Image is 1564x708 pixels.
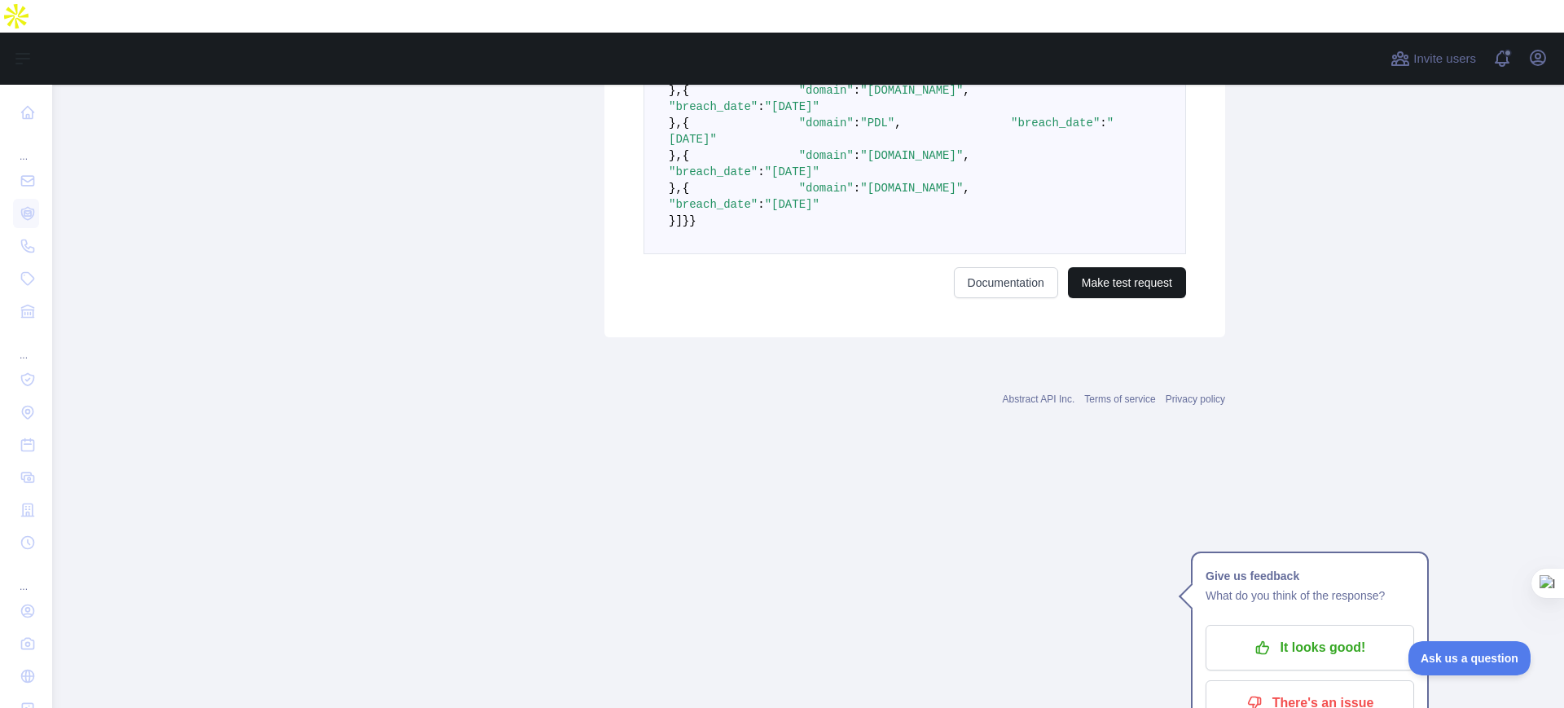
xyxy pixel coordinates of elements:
span: : [758,100,764,113]
div: ... [13,561,39,593]
span: , [894,117,901,130]
span: } [689,214,696,227]
span: , [963,84,969,97]
span: "breach_date" [669,100,758,113]
span: , [963,149,969,162]
span: { [683,182,689,195]
span: "PDL" [860,117,894,130]
span: : [758,165,764,178]
span: : [854,149,860,162]
span: "domain" [799,84,854,97]
button: Make test request [1068,267,1186,298]
span: : [1100,117,1106,130]
span: }, [669,182,683,195]
span: "domain" [799,149,854,162]
span: "[DATE]" [765,198,819,211]
span: }, [669,149,683,162]
span: "[DATE]" [765,100,819,113]
span: ] [675,214,682,227]
span: "domain" [799,182,854,195]
iframe: Toggle Customer Support [1408,641,1531,675]
span: "[DATE]" [765,165,819,178]
span: { [683,84,689,97]
a: Privacy policy [1166,394,1225,405]
span: { [683,117,689,130]
span: "[DOMAIN_NAME]" [860,182,963,195]
span: : [758,198,764,211]
a: Terms of service [1084,394,1155,405]
a: Documentation [954,267,1058,298]
span: , [963,182,969,195]
a: Abstract API Inc. [1003,394,1075,405]
div: ... [13,329,39,362]
button: Invite users [1387,46,1479,72]
span: : [854,182,860,195]
span: "domain" [799,117,854,130]
span: } [683,214,689,227]
span: "breach_date" [1011,117,1100,130]
span: }, [669,84,683,97]
span: "breach_date" [669,165,758,178]
span: }, [669,117,683,130]
div: ... [13,130,39,163]
span: } [669,214,675,227]
span: "[DOMAIN_NAME]" [860,149,963,162]
span: "breach_date" [669,198,758,211]
span: Invite users [1413,50,1476,68]
span: : [854,84,860,97]
span: : [854,117,860,130]
span: { [683,149,689,162]
span: "[DOMAIN_NAME]" [860,84,963,97]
